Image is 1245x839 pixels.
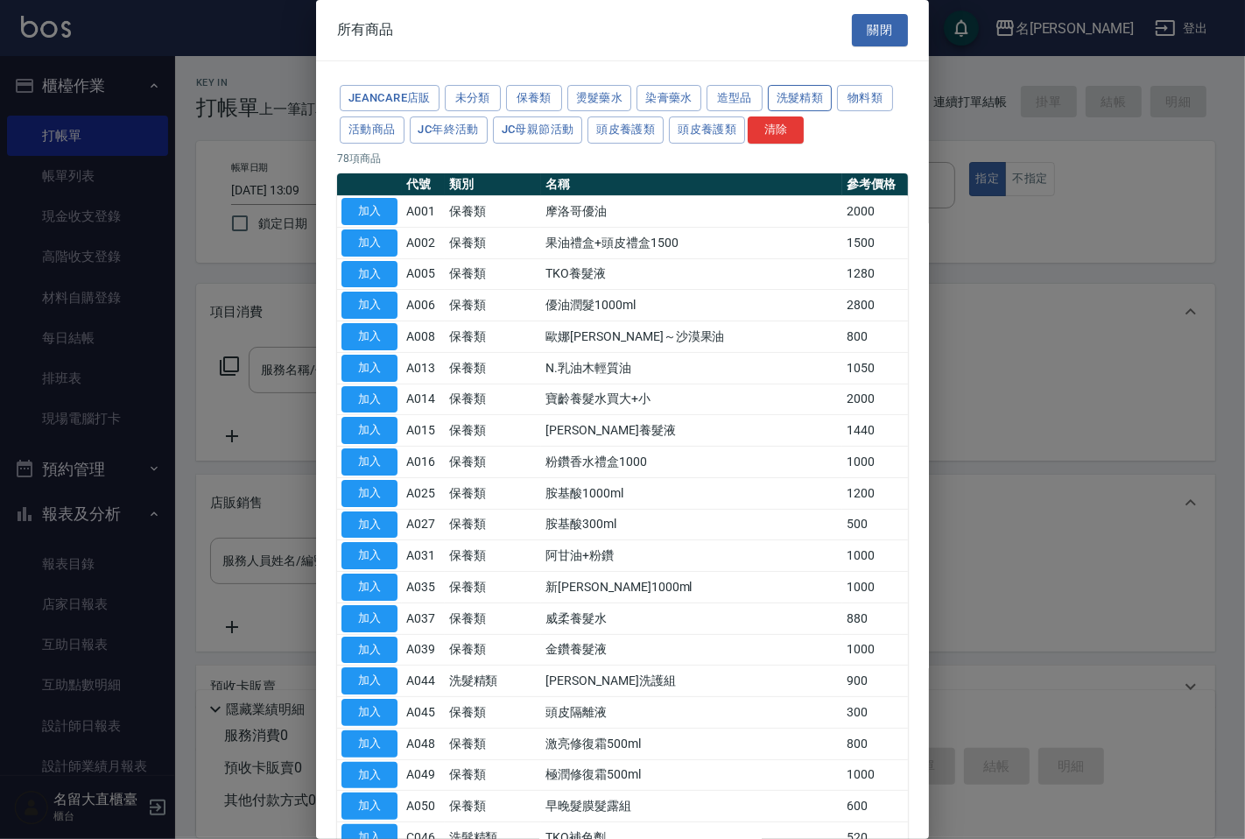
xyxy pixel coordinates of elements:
td: A048 [402,728,445,759]
button: 洗髮精類 [768,85,833,112]
th: 類別 [445,173,542,196]
button: 加入 [341,480,397,507]
button: 加入 [341,198,397,225]
button: 加入 [341,574,397,601]
td: A006 [402,290,445,321]
th: 代號 [402,173,445,196]
td: 威柔養髮水 [541,603,842,634]
td: A002 [402,227,445,258]
button: 加入 [341,386,397,413]
button: JC年終活動 [410,116,488,144]
button: 造型品 [707,85,763,112]
td: A005 [402,258,445,290]
td: 880 [842,603,908,634]
td: A039 [402,634,445,666]
td: 保養類 [445,447,542,478]
td: 頭皮隔離液 [541,697,842,729]
td: A001 [402,196,445,228]
button: 物料類 [837,85,893,112]
button: 加入 [341,762,397,789]
td: 保養類 [445,791,542,822]
button: 加入 [341,637,397,664]
td: 保養類 [445,384,542,415]
td: 1000 [842,447,908,478]
td: 寶齡養髮水買大+小 [541,384,842,415]
td: 1440 [842,415,908,447]
td: A045 [402,697,445,729]
td: A035 [402,572,445,603]
th: 名稱 [541,173,842,196]
td: 保養類 [445,258,542,290]
td: 2800 [842,290,908,321]
td: 保養類 [445,227,542,258]
button: 加入 [341,667,397,694]
button: 加入 [341,448,397,476]
span: 所有商品 [337,21,393,39]
td: 摩洛哥優油 [541,196,842,228]
td: 早晚髮膜髮露組 [541,791,842,822]
td: [PERSON_NAME]養髮液 [541,415,842,447]
button: 染膏藥水 [637,85,701,112]
button: 加入 [341,229,397,257]
td: TKO養髮液 [541,258,842,290]
button: 活動商品 [340,116,404,144]
button: 加入 [341,605,397,632]
td: A025 [402,477,445,509]
td: A014 [402,384,445,415]
td: 保養類 [445,728,542,759]
td: 800 [842,321,908,353]
td: 粉鑽香水禮盒1000 [541,447,842,478]
td: 1000 [842,572,908,603]
td: 1000 [842,540,908,572]
td: 歐娜[PERSON_NAME]～沙漠果油 [541,321,842,353]
td: 激亮修復霜500ml [541,728,842,759]
button: 加入 [341,292,397,319]
td: 極潤修復霜500ml [541,759,842,791]
td: A027 [402,509,445,540]
td: 保養類 [445,634,542,666]
td: A008 [402,321,445,353]
td: 保養類 [445,321,542,353]
td: 果油禮盒+頭皮禮盒1500 [541,227,842,258]
td: 900 [842,666,908,697]
button: 保養類 [506,85,562,112]
td: 保養類 [445,759,542,791]
td: 洗髮精類 [445,666,542,697]
td: 胺基酸300ml [541,509,842,540]
td: 2000 [842,384,908,415]
button: 關閉 [852,14,908,46]
button: 未分類 [445,85,501,112]
button: JeanCare店販 [340,85,440,112]
td: 2000 [842,196,908,228]
td: 600 [842,791,908,822]
button: 加入 [341,542,397,569]
td: 保養類 [445,509,542,540]
button: 加入 [341,417,397,444]
button: 加入 [341,793,397,820]
td: 保養類 [445,196,542,228]
td: A037 [402,603,445,634]
button: 加入 [341,730,397,758]
td: 保養類 [445,603,542,634]
td: [PERSON_NAME]洗護組 [541,666,842,697]
button: 頭皮養護類 [669,116,745,144]
td: 1500 [842,227,908,258]
td: 1200 [842,477,908,509]
button: 清除 [748,116,804,144]
td: 優油潤髮1000ml [541,290,842,321]
td: 胺基酸1000ml [541,477,842,509]
td: 300 [842,697,908,729]
td: 保養類 [445,352,542,384]
td: 保養類 [445,290,542,321]
td: A013 [402,352,445,384]
button: 加入 [341,323,397,350]
td: 保養類 [445,477,542,509]
td: 保養類 [445,697,542,729]
button: 加入 [341,699,397,726]
td: 500 [842,509,908,540]
td: 新[PERSON_NAME]1000ml [541,572,842,603]
td: 阿甘油+粉鑽 [541,540,842,572]
td: A044 [402,666,445,697]
p: 78 項商品 [337,151,908,166]
td: 1000 [842,634,908,666]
